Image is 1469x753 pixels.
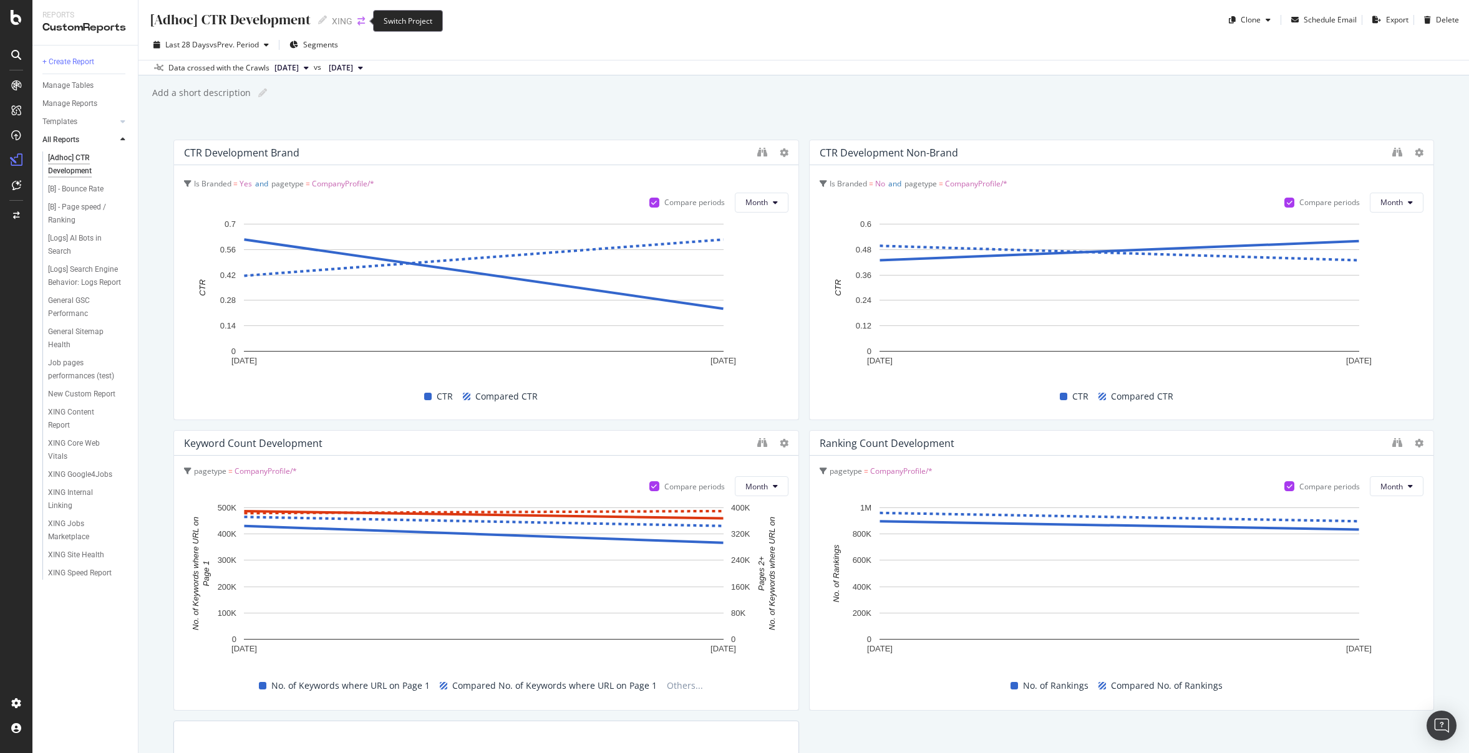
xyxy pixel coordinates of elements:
svg: A chart. [184,218,783,377]
text: 80K [731,608,745,618]
div: CTR Development Non-Brand [820,146,958,159]
div: [Adhoc] CTR Development [48,151,119,178]
div: Compare periods [664,197,725,208]
span: CompanyProfile/* [945,178,1007,189]
span: CompanyProfile/* [235,466,297,476]
text: [DATE] [710,356,736,365]
div: Ranking Count Developmentpagetype = CompanyProfile/*Compare periodsMonthA chart.No. of RankingsCo... [809,430,1435,711]
div: Manage Reports [42,97,97,110]
text: 0.28 [220,295,236,305]
div: binoculars [1392,438,1402,448]
a: Templates [42,115,117,128]
text: CTR [833,279,842,296]
button: Clone [1224,10,1276,30]
text: 0.6 [860,219,871,229]
a: Manage Tables [42,79,129,92]
div: Delete [1436,14,1459,25]
div: CustomReports [42,21,128,35]
div: Keyword Count Development [184,437,322,449]
div: New Custom Report [48,388,115,401]
text: 0.14 [220,321,236,330]
a: XING Google4Jobs [48,468,129,481]
span: Month [1380,197,1403,208]
span: vs [314,62,324,73]
a: XING Jobs Marketplace [48,517,129,544]
text: 200K [218,582,237,592]
div: General GSC Performanc [48,294,119,320]
i: Edit report name [318,16,327,24]
span: vs Prev. Period [210,39,259,50]
text: 300K [218,556,237,565]
span: CompanyProfile/* [870,466,933,476]
span: CompanyProfile/* [312,178,374,189]
text: 0.42 [220,271,236,280]
text: 0.12 [855,321,871,330]
a: General GSC Performanc [48,294,129,320]
div: XING Content Report [48,406,117,432]
span: Compared CTR [475,389,538,404]
text: No. of Rankings [831,544,841,602]
text: 0.7 [225,219,236,229]
svg: A chart. [820,501,1419,666]
span: Compared No. of Rankings [1111,678,1223,693]
span: CTR [437,389,453,404]
div: XING Internal Linking [48,486,117,512]
a: XING Content Report [48,406,129,432]
div: XING [332,15,352,27]
span: CTR [1072,389,1088,404]
div: Templates [42,115,77,128]
button: [DATE] [269,60,314,75]
span: Segments [303,39,338,50]
svg: A chart. [184,501,783,666]
div: A chart. [820,218,1419,377]
span: Others... [662,678,708,693]
text: [DATE] [867,356,893,365]
button: Schedule Email [1286,10,1357,30]
text: 400K [731,503,750,512]
text: CTR [198,279,207,296]
span: Compared No. of Keywords where URL on Page 1 [452,678,657,693]
span: No [875,178,885,189]
span: Compared CTR [1111,389,1173,404]
span: Month [745,481,768,492]
a: All Reports [42,133,117,146]
a: XING Speed Report [48,567,129,580]
span: 2025 Jun. 27th [329,62,353,74]
div: Add a short description [151,87,251,99]
text: 500K [218,503,237,512]
text: [DATE] [1346,644,1372,653]
a: [B] - Bounce Rate [48,183,129,196]
text: 0.48 [855,245,871,254]
div: binoculars [757,147,767,157]
div: binoculars [757,438,767,448]
text: [DATE] [867,644,893,653]
span: Is Branded [194,178,231,189]
span: = [939,178,943,189]
div: Open Intercom Messenger [1427,711,1457,741]
a: [B] - Page speed / Ranking [48,201,129,227]
div: CTR Development Brand [184,146,299,159]
text: Pages 2+ [757,556,766,591]
button: [DATE] [324,60,368,75]
div: [Logs] AI Bots in Search [48,232,118,258]
span: 2025 Aug. 8th [274,62,299,74]
button: Month [735,476,788,496]
div: [B] - Bounce Rate [48,183,104,196]
div: Compare periods [1299,197,1360,208]
text: 0 [731,635,735,644]
text: 800K [852,529,871,539]
div: General Sitemap Health [48,325,118,352]
a: [Logs] Search Engine Behavior: Logs Report [48,263,129,289]
div: [B] - Page speed / Ranking [48,201,119,227]
span: = [233,178,238,189]
div: Data crossed with the Crawls [168,62,269,74]
text: [DATE] [231,644,257,653]
a: XING Internal Linking [48,486,129,512]
div: XING Google4Jobs [48,468,112,481]
span: No. of Keywords where URL on Page 1 [271,678,430,693]
div: [Adhoc] CTR Development [148,10,311,29]
a: [Logs] AI Bots in Search [48,232,129,258]
button: Last 28 DaysvsPrev. Period [148,35,274,55]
